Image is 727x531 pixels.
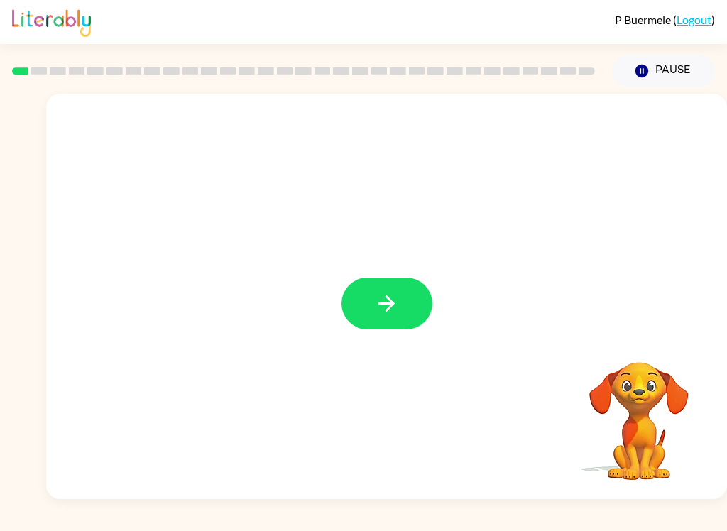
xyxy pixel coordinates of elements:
[12,6,91,37] img: Literably
[677,13,711,26] a: Logout
[568,340,710,482] video: Your browser must support playing .mp4 files to use Literably. Please try using another browser.
[615,13,673,26] span: P Buermele
[615,13,715,26] div: ( )
[612,55,715,87] button: Pause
